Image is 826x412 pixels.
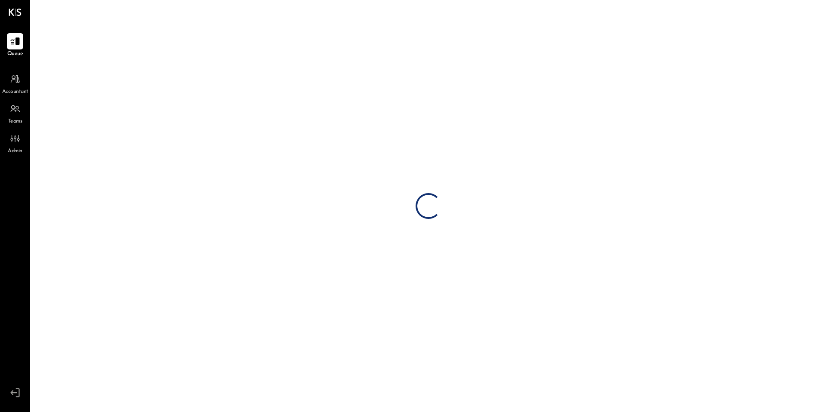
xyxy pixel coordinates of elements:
a: Accountant [0,71,30,96]
a: Queue [0,33,30,58]
span: Queue [7,50,23,58]
a: Teams [0,101,30,126]
span: Admin [8,148,22,155]
a: Admin [0,130,30,155]
span: Teams [8,118,22,126]
span: Accountant [2,88,28,96]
